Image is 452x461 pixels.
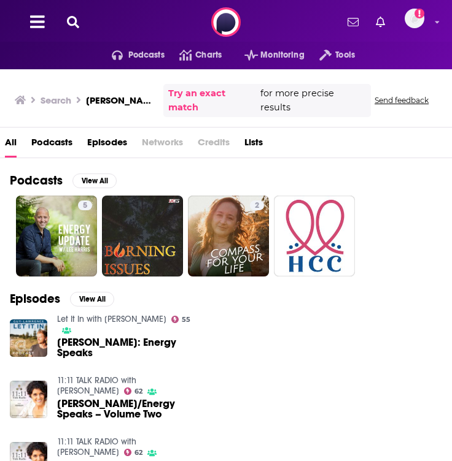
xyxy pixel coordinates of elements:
[335,47,355,64] span: Tools
[182,317,190,322] span: 55
[415,9,424,18] svg: Add a profile image
[57,337,197,358] span: [PERSON_NAME]: Energy Speaks
[255,200,259,212] span: 2
[128,47,165,64] span: Podcasts
[70,292,114,307] button: View All
[41,94,71,106] h3: Search
[72,173,117,188] button: View All
[260,47,304,64] span: Monitoring
[244,132,263,158] a: Lists
[134,450,142,455] span: 62
[211,7,241,37] img: Podchaser - Follow, Share and Rate Podcasts
[371,95,432,105] button: Send feedback
[31,132,72,158] a: Podcasts
[134,389,142,394] span: 62
[57,398,197,419] a: Lee Harris/Energy Speaks – Volume Two
[195,47,222,64] span: Charts
[405,9,424,28] img: User Profile
[57,337,197,358] a: Lee Harris: Energy Speaks
[10,319,47,357] img: Lee Harris: Energy Speaks
[5,132,17,158] a: All
[78,200,92,210] a: 5
[230,45,305,65] button: open menu
[87,132,127,158] a: Episodes
[57,314,166,324] a: Let It In with Guy Lawrence
[10,291,60,307] h2: Episodes
[250,200,264,210] a: 2
[343,12,364,32] a: Show notifications dropdown
[198,132,230,158] span: Credits
[16,196,97,276] a: 5
[371,12,390,32] a: Show notifications dropdown
[57,398,197,419] span: [PERSON_NAME]/Energy Speaks – Volume Two
[165,45,222,65] a: Charts
[142,132,183,158] span: Networks
[188,196,269,276] a: 2
[10,173,117,188] a: PodcastsView All
[260,86,366,115] span: for more precise results
[168,86,257,115] a: Try an exact match
[405,9,432,36] a: Logged in as megcassidy
[10,291,114,307] a: EpisodesView All
[124,387,143,395] a: 62
[86,94,158,106] h3: [PERSON_NAME] Energy
[97,45,165,65] button: open menu
[83,200,87,212] span: 5
[171,316,191,323] a: 55
[124,449,143,456] a: 62
[57,436,136,457] a: 11:11 TALK RADIO with SIMRAN
[57,375,136,396] a: 11:11 TALK RADIO with SIMRAN
[305,45,355,65] button: open menu
[10,173,63,188] h2: Podcasts
[405,9,424,28] span: Logged in as megcassidy
[10,381,47,418] img: Lee Harris/Energy Speaks – Volume Two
